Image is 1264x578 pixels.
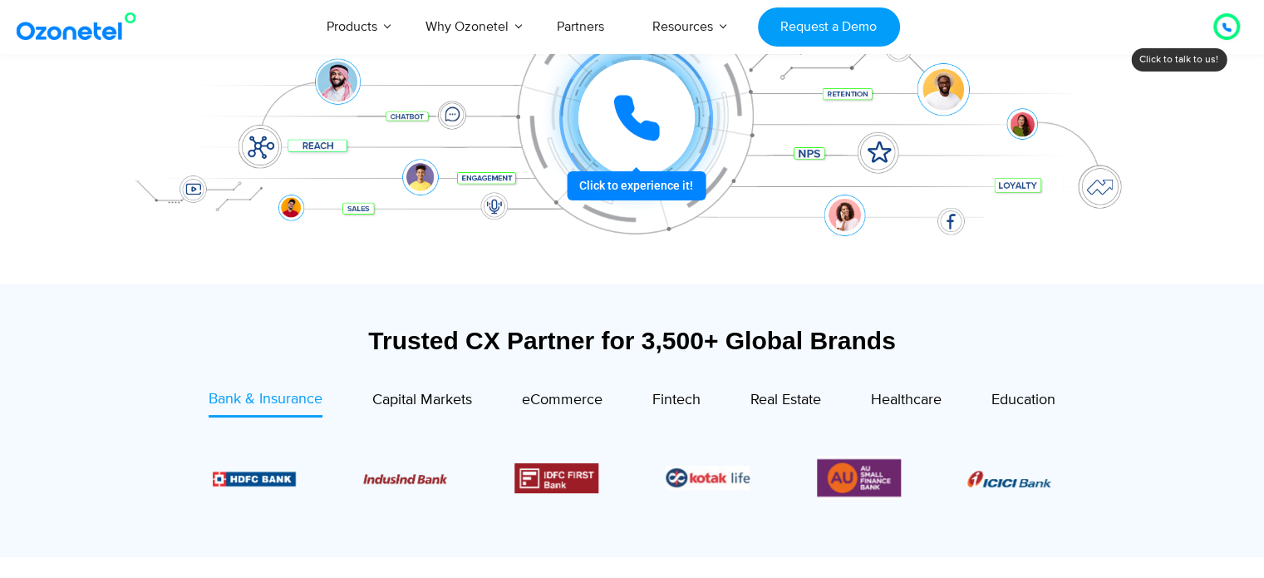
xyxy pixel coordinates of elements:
div: 6 / 6 [817,456,901,500]
a: Bank & Insurance [209,388,322,417]
div: Trusted CX Partner for 3,500+ Global Brands [121,326,1144,355]
div: Image Carousel [213,456,1052,500]
img: Picture12.png [514,463,598,493]
span: Healthcare [871,391,942,409]
img: Picture8.png [968,471,1052,487]
div: 1 / 6 [968,468,1052,488]
span: Real Estate [750,391,821,409]
span: Education [991,391,1055,409]
a: Education [991,388,1055,417]
div: 3 / 6 [363,468,447,488]
img: Picture26.jpg [666,466,750,490]
img: Picture9.png [212,472,296,486]
a: Real Estate [750,388,821,417]
span: Capital Markets [372,391,472,409]
div: 4 / 6 [514,463,598,493]
span: Fintech [652,391,701,409]
a: eCommerce [522,388,602,417]
div: 2 / 6 [212,468,296,488]
span: Bank & Insurance [209,390,322,408]
a: Healthcare [871,388,942,417]
a: Capital Markets [372,388,472,417]
a: Request a Demo [758,7,900,47]
img: Picture10.png [363,474,447,484]
span: eCommerce [522,391,602,409]
div: 5 / 6 [666,466,750,490]
a: Fintech [652,388,701,417]
img: Picture13.png [817,456,901,500]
